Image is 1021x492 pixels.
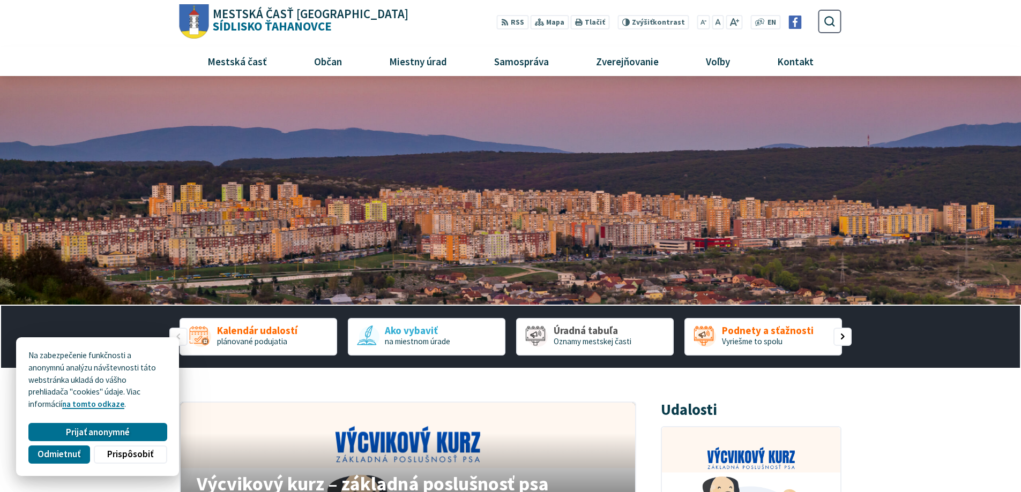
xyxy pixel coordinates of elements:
[180,318,337,355] a: Kalendár udalostí plánované podujatia
[516,318,674,355] a: Úradná tabuľa Oznamy mestskej časti
[687,47,750,75] a: Voľby
[554,336,631,346] span: Oznamy mestskej časti
[385,47,451,75] span: Miestny úrad
[180,318,337,355] div: 1 / 5
[571,15,609,29] button: Tlačiť
[180,4,408,39] a: Logo Sídlisko Ťahanovce, prejsť na domovskú stránku.
[546,17,564,28] span: Mapa
[28,445,90,464] button: Odmietnuť
[203,47,271,75] span: Mestská časť
[632,18,653,27] span: Zvýšiť
[592,47,662,75] span: Zverejňovanie
[369,47,466,75] a: Miestny úrad
[497,15,528,29] a: RSS
[169,328,188,346] div: Predošlý slajd
[94,445,167,464] button: Prispôsobiť
[722,336,782,346] span: Vyriešme to spolu
[385,325,450,336] span: Ako vybaviť
[684,318,842,355] div: 4 / 5
[310,47,346,75] span: Občan
[661,402,717,418] h3: Udalosti
[28,350,167,411] p: Na zabezpečenie funkčnosti a anonymnú analýzu návštevnosti táto webstránka ukladá do vášho prehli...
[490,47,553,75] span: Samospráva
[28,423,167,441] button: Prijať anonymné
[209,8,409,33] h1: Sídlisko Ťahanovce
[385,336,450,346] span: na miestnom úrade
[632,18,685,27] span: kontrast
[188,47,286,75] a: Mestská časť
[765,17,779,28] a: EN
[788,16,802,29] img: Prejsť na Facebook stránku
[773,47,818,75] span: Kontakt
[180,4,209,39] img: Prejsť na domovskú stránku
[833,328,852,346] div: Nasledujúci slajd
[726,15,742,29] button: Zväčšiť veľkosť písma
[767,17,776,28] span: EN
[294,47,361,75] a: Občan
[554,325,631,336] span: Úradná tabuľa
[66,427,130,438] span: Prijať anonymné
[684,318,842,355] a: Podnety a sťažnosti Vyriešme to spolu
[511,17,524,28] span: RSS
[107,449,153,460] span: Prispôsobiť
[217,336,287,346] span: plánované podujatia
[577,47,679,75] a: Zverejňovanie
[722,325,814,336] span: Podnety a sťažnosti
[531,15,569,29] a: Mapa
[585,18,605,27] span: Tlačiť
[38,449,80,460] span: Odmietnuť
[213,8,408,20] span: Mestská časť [GEOGRAPHIC_DATA]
[702,47,734,75] span: Voľby
[516,318,674,355] div: 3 / 5
[712,15,724,29] button: Nastaviť pôvodnú veľkosť písma
[697,15,710,29] button: Zmenšiť veľkosť písma
[217,325,297,336] span: Kalendár udalostí
[348,318,505,355] div: 2 / 5
[758,47,833,75] a: Kontakt
[62,399,124,409] a: na tomto odkaze
[475,47,569,75] a: Samospráva
[617,15,689,29] button: Zvýšiťkontrast
[348,318,505,355] a: Ako vybaviť na miestnom úrade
